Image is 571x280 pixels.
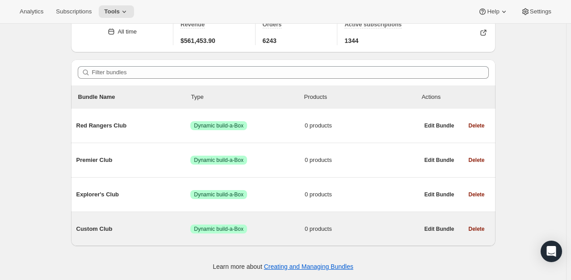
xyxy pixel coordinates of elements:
button: Delete [463,188,490,201]
button: Edit Bundle [419,119,460,132]
button: Edit Bundle [419,154,460,166]
div: Open Intercom Messenger [541,241,562,262]
span: 6243 [263,36,277,45]
span: Dynamic build-a-Box [194,191,244,198]
span: 0 products [305,156,419,165]
span: Custom Club [76,225,191,233]
span: 1344 [344,36,358,45]
p: Bundle Name [78,93,191,102]
a: Creating and Managing Bundles [264,263,353,270]
span: Revenue [181,21,205,28]
span: Edit Bundle [424,122,454,129]
button: Delete [463,154,490,166]
span: Red Rangers Club [76,121,191,130]
button: Analytics [14,5,49,18]
span: Subscriptions [56,8,92,15]
span: Edit Bundle [424,225,454,233]
span: Orders [263,21,282,28]
input: Filter bundles [92,66,489,79]
span: Delete [468,225,484,233]
span: Dynamic build-a-Box [194,157,244,164]
span: Analytics [20,8,43,15]
button: Settings [516,5,557,18]
span: Premier Club [76,156,191,165]
button: Delete [463,119,490,132]
button: Edit Bundle [419,223,460,235]
div: Type [191,93,304,102]
button: Subscriptions [50,5,97,18]
button: Delete [463,223,490,235]
button: Tools [99,5,134,18]
span: Edit Bundle [424,157,454,164]
span: Dynamic build-a-Box [194,225,244,233]
div: Products [304,93,417,102]
span: Active subscriptions [344,21,402,28]
button: Help [473,5,513,18]
span: 0 products [305,225,419,233]
span: Delete [468,191,484,198]
span: Delete [468,122,484,129]
span: Help [487,8,499,15]
span: 0 products [305,121,419,130]
span: $561,453.90 [181,36,215,45]
span: Explorer's Club [76,190,191,199]
div: All time [118,27,137,36]
button: Edit Bundle [419,188,460,201]
div: Actions [422,93,488,102]
span: Delete [468,157,484,164]
span: Dynamic build-a-Box [194,122,244,129]
span: 0 products [305,190,419,199]
span: Edit Bundle [424,191,454,198]
span: Settings [530,8,551,15]
p: Learn more about [213,262,353,271]
span: Tools [104,8,120,15]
